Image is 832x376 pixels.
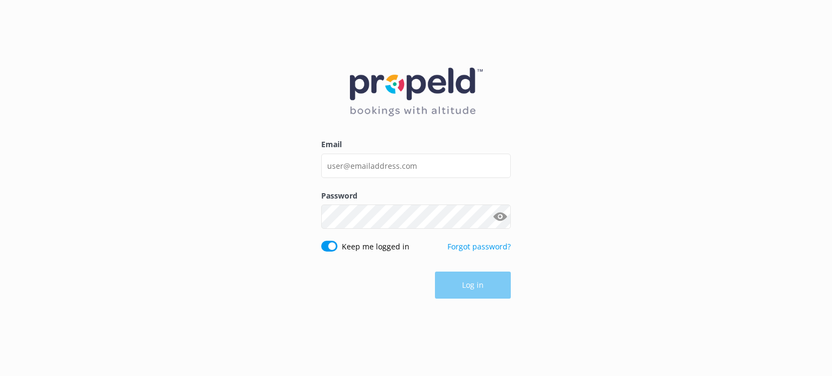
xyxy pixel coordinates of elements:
a: Forgot password? [447,241,511,252]
input: user@emailaddress.com [321,154,511,178]
label: Keep me logged in [342,241,409,253]
button: Show password [489,206,511,228]
img: 12-1677471078.png [350,68,483,117]
label: Email [321,138,511,150]
label: Password [321,190,511,202]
